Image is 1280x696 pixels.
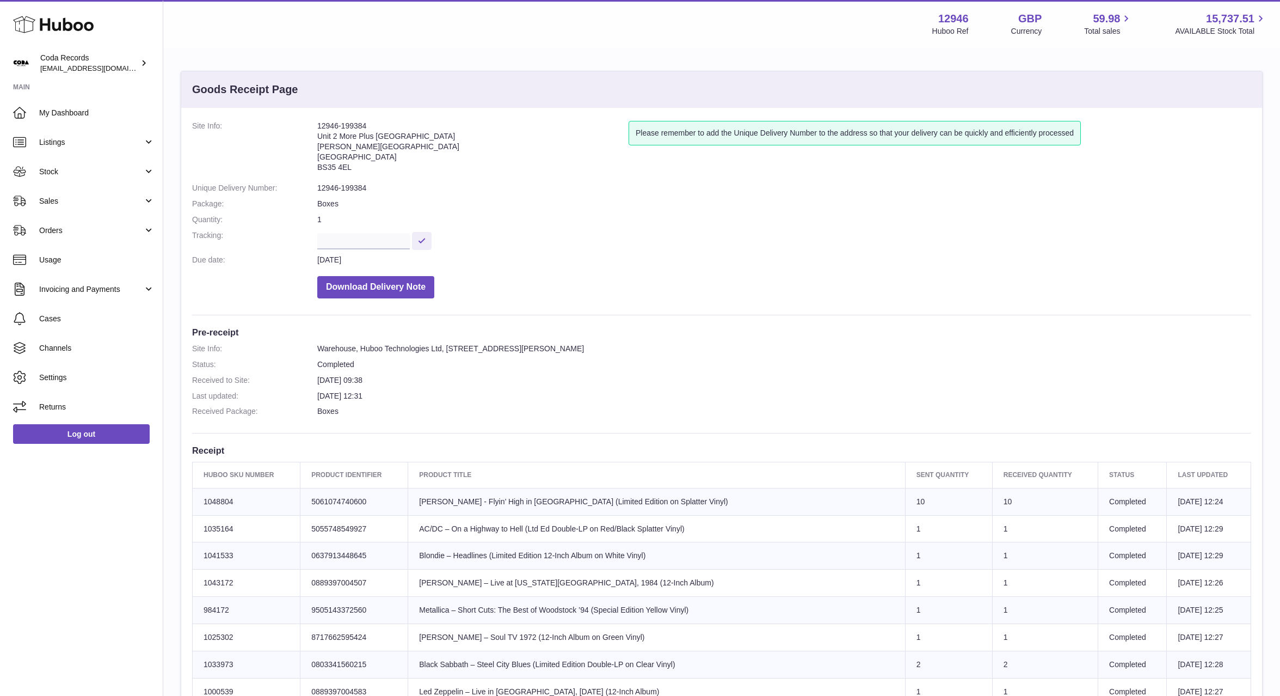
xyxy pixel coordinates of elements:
[317,255,1251,265] dd: [DATE]
[905,542,992,570] td: 1
[992,488,1098,515] td: 10
[408,462,905,488] th: Product title
[992,651,1098,678] td: 2
[300,542,408,570] td: 0637913448645
[40,53,138,74] div: Coda Records
[1098,488,1167,515] td: Completed
[1167,624,1251,651] td: [DATE] 12:27
[992,542,1098,570] td: 1
[300,624,408,651] td: 8717662595424
[1098,542,1167,570] td: Completed
[317,183,1251,193] dd: 12946-199384
[192,326,1251,338] h3: Pre-receipt
[192,391,317,401] dt: Last updated:
[408,542,905,570] td: Blondie – Headlines (Limited Edition 12-Inch Album on White Vinyl)
[193,542,300,570] td: 1041533
[1167,488,1251,515] td: [DATE] 12:24
[300,462,408,488] th: Product Identifier
[317,406,1251,417] dd: Boxes
[408,651,905,678] td: Black Sabbath – Steel City Blues (Limited Edition Double-LP on Clear Vinyl)
[192,183,317,193] dt: Unique Delivery Number:
[192,199,317,209] dt: Package:
[1098,515,1167,542] td: Completed
[1167,597,1251,624] td: [DATE] 12:25
[1011,26,1042,36] div: Currency
[193,488,300,515] td: 1048804
[992,624,1098,651] td: 1
[300,488,408,515] td: 5061074740600
[193,651,300,678] td: 1033973
[1206,11,1254,26] span: 15,737.51
[193,597,300,624] td: 984172
[408,488,905,515] td: [PERSON_NAME] - Flyin’ High in [GEOGRAPHIC_DATA] (Limited Edition on Splatter Vinyl)
[1018,11,1042,26] strong: GBP
[13,55,29,71] img: haz@pcatmedia.com
[300,570,408,597] td: 0889397004507
[408,515,905,542] td: AC/DC – On a Highway to Hell (Ltd Ed Double-LP on Red/Black Splatter Vinyl)
[39,108,155,118] span: My Dashboard
[39,255,155,265] span: Usage
[317,276,434,298] button: Download Delivery Note
[992,462,1098,488] th: Received Quantity
[408,597,905,624] td: Metallica – Short Cuts: The Best of Woodstock ’94 (Special Edition Yellow Vinyl)
[193,570,300,597] td: 1043172
[905,597,992,624] td: 1
[192,82,298,97] h3: Goods Receipt Page
[192,375,317,386] dt: Received to Site:
[39,314,155,324] span: Cases
[317,121,629,178] address: 12946-199384 Unit 2 More Plus [GEOGRAPHIC_DATA] [PERSON_NAME][GEOGRAPHIC_DATA] [GEOGRAPHIC_DATA] ...
[1167,570,1251,597] td: [DATE] 12:26
[317,375,1251,386] dd: [DATE] 09:38
[192,444,1251,456] h3: Receipt
[938,11,969,26] strong: 12946
[905,651,992,678] td: 2
[39,167,143,177] span: Stock
[408,570,905,597] td: [PERSON_NAME] – Live at [US_STATE][GEOGRAPHIC_DATA], 1984 (12-Inch Album)
[317,391,1251,401] dd: [DATE] 12:31
[1098,651,1167,678] td: Completed
[192,344,317,354] dt: Site Info:
[408,624,905,651] td: [PERSON_NAME] – Soul TV 1972 (12-Inch Album on Green Vinyl)
[1167,515,1251,542] td: [DATE] 12:29
[39,343,155,353] span: Channels
[192,255,317,265] dt: Due date:
[192,230,317,249] dt: Tracking:
[40,64,160,72] span: [EMAIL_ADDRESS][DOMAIN_NAME]
[905,488,992,515] td: 10
[1084,26,1133,36] span: Total sales
[992,597,1098,624] td: 1
[992,570,1098,597] td: 1
[300,515,408,542] td: 5055748549927
[39,284,143,295] span: Invoicing and Payments
[193,462,300,488] th: Huboo SKU Number
[317,359,1251,370] dd: Completed
[1167,462,1251,488] th: Last updated
[39,402,155,412] span: Returns
[1093,11,1120,26] span: 59.98
[1098,570,1167,597] td: Completed
[905,462,992,488] th: Sent Quantity
[192,406,317,417] dt: Received Package:
[300,597,408,624] td: 9505143372560
[1084,11,1133,36] a: 59.98 Total sales
[192,359,317,370] dt: Status:
[317,215,1251,225] dd: 1
[629,121,1081,145] div: Please remember to add the Unique Delivery Number to the address so that your delivery can be qui...
[1175,26,1267,36] span: AVAILABLE Stock Total
[39,137,143,148] span: Listings
[192,121,317,178] dt: Site Info:
[193,515,300,542] td: 1035164
[39,225,143,236] span: Orders
[1098,597,1167,624] td: Completed
[1175,11,1267,36] a: 15,737.51 AVAILABLE Stock Total
[317,344,1251,354] dd: Warehouse, Huboo Technologies Ltd, [STREET_ADDRESS][PERSON_NAME]
[39,373,155,383] span: Settings
[1098,624,1167,651] td: Completed
[193,624,300,651] td: 1025302
[905,570,992,597] td: 1
[992,515,1098,542] td: 1
[1167,651,1251,678] td: [DATE] 12:28
[905,515,992,542] td: 1
[932,26,969,36] div: Huboo Ref
[1167,542,1251,570] td: [DATE] 12:29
